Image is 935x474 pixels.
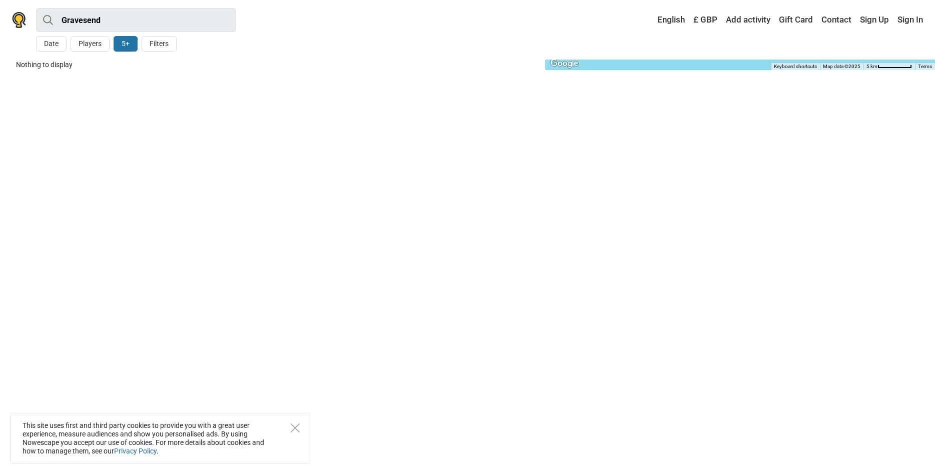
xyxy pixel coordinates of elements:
[776,11,815,29] a: Gift Card
[114,36,138,52] button: 5+
[648,11,687,29] a: English
[114,447,157,455] a: Privacy Policy
[863,63,915,70] button: Map Scale: 5 km per 65 pixels
[548,57,581,70] img: Google
[918,64,932,69] a: Terms (opens in new tab)
[823,64,860,69] span: Map data ©2025
[723,11,773,29] a: Add activity
[71,36,110,52] button: Players
[548,57,581,70] a: Open this area in Google Maps (opens a new window)
[819,11,854,29] a: Contact
[291,423,300,432] button: Close
[12,12,26,28] img: Nowescape logo
[16,60,537,70] div: Nothing to display
[691,11,720,29] a: £ GBP
[142,36,177,52] button: Filters
[10,413,310,464] div: This site uses first and third party cookies to provide you with a great user experience, measure...
[866,64,877,69] span: 5 km
[774,63,817,70] button: Keyboard shortcuts
[36,8,236,32] input: try “London”
[895,11,923,29] a: Sign In
[650,17,657,24] img: English
[857,11,891,29] a: Sign Up
[36,36,67,52] button: Date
